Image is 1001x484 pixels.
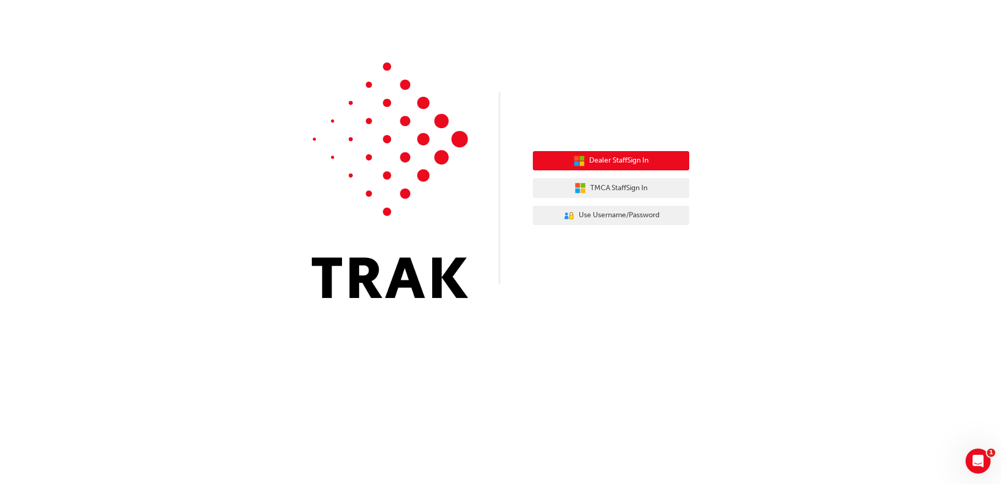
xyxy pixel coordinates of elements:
[590,182,648,194] span: TMCA Staff Sign In
[312,63,468,298] img: Trak
[589,155,649,167] span: Dealer Staff Sign In
[579,209,660,221] span: Use Username/Password
[533,178,689,198] button: TMCA StaffSign In
[533,206,689,226] button: Use Username/Password
[987,449,995,457] span: 1
[966,449,991,474] iframe: Intercom live chat
[533,151,689,171] button: Dealer StaffSign In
